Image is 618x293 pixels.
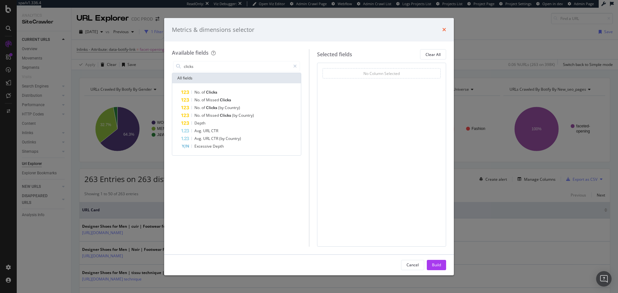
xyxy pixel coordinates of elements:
[219,136,226,141] span: (by
[225,105,240,110] span: Country)
[201,113,206,118] span: of
[194,97,201,103] span: No.
[420,49,446,60] button: Clear All
[211,136,219,141] span: CTR
[239,113,254,118] span: Country)
[172,26,254,34] div: Metrics & dimensions selector
[206,105,218,110] span: Clicks
[203,136,211,141] span: URL
[220,97,231,103] span: Clicks
[194,143,213,149] span: Excessive
[194,89,201,95] span: No.
[213,143,224,149] span: Depth
[194,136,203,141] span: Avg.
[211,128,218,133] span: CTR
[401,260,424,270] button: Cancel
[426,52,441,57] div: Clear All
[220,113,232,118] span: Clicks
[596,271,612,287] div: Open Intercom Messenger
[194,128,203,133] span: Avg.
[164,18,454,275] div: modal
[203,128,211,133] span: URL
[432,262,441,268] div: Build
[194,120,205,126] span: Depth
[226,136,241,141] span: Country)
[407,262,419,268] div: Cancel
[201,89,206,95] span: of
[172,73,301,83] div: All fields
[442,26,446,34] div: times
[232,113,239,118] span: (by
[194,105,201,110] span: No.
[172,49,209,56] div: Available fields
[183,61,290,71] input: Search by field name
[201,97,206,103] span: of
[206,89,217,95] span: Clicks
[206,113,220,118] span: Missed
[206,97,220,103] span: Missed
[194,113,201,118] span: No.
[218,105,225,110] span: (by
[427,260,446,270] button: Build
[201,105,206,110] span: of
[363,71,400,76] div: No Column Selected
[317,51,352,58] div: Selected fields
